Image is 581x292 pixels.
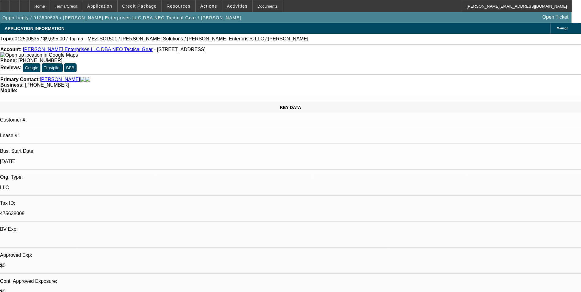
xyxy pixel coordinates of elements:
a: [PERSON_NAME] [40,77,80,82]
span: Opportunity / 012500535 / [PERSON_NAME] Enterprises LLC DBA NEO Tactical Gear / [PERSON_NAME] [2,15,241,20]
strong: Primary Contact: [0,77,40,82]
span: Application [87,4,112,9]
strong: Reviews: [0,65,21,70]
button: Credit Package [118,0,161,12]
img: facebook-icon.png [80,77,85,82]
button: Trustpilot [42,63,62,72]
span: APPLICATION INFORMATION [5,26,64,31]
button: Activities [222,0,252,12]
a: [PERSON_NAME] Enterprises LLC DBA NEO Tactical Gear [23,47,153,52]
button: Resources [162,0,195,12]
button: Actions [196,0,222,12]
a: View Google Maps [0,52,78,58]
span: Credit Package [122,4,157,9]
img: Open up location in Google Maps [0,52,78,58]
a: Open Ticket [540,12,571,22]
button: Application [82,0,117,12]
span: [PHONE_NUMBER] [25,82,69,88]
span: [PHONE_NUMBER] [18,58,62,63]
strong: Account: [0,47,21,52]
img: linkedin-icon.png [85,77,90,82]
strong: Business: [0,82,24,88]
span: Manage [557,27,568,30]
strong: Mobile: [0,88,17,93]
span: Actions [200,4,217,9]
button: Google [23,63,40,72]
button: BBB [64,63,77,72]
span: Activities [227,4,248,9]
span: KEY DATA [280,105,301,110]
strong: Phone: [0,58,17,63]
span: - [STREET_ADDRESS] [154,47,206,52]
strong: Topic: [0,36,15,42]
span: Resources [167,4,191,9]
span: 012500535 / $9,695.00 / Tajima TMEZ-SC1501 / [PERSON_NAME] Solutions / [PERSON_NAME] Enterprises ... [15,36,308,42]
